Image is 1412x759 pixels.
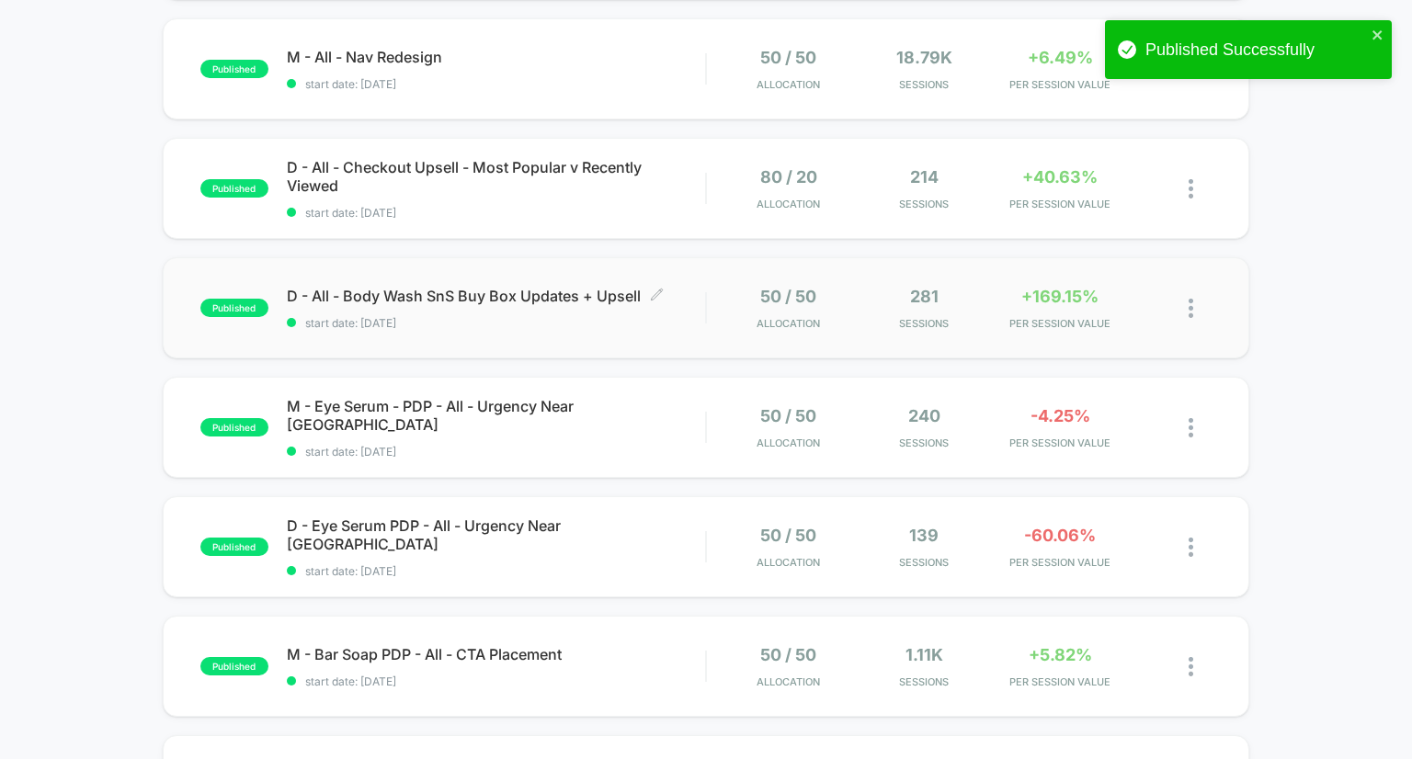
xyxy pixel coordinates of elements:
span: 1.11k [905,645,943,664]
span: published [200,179,268,198]
span: 50 / 50 [760,645,816,664]
span: 240 [908,406,940,425]
span: published [200,299,268,317]
span: -4.25% [1031,406,1090,425]
span: Allocation [757,317,820,330]
span: start date: [DATE] [287,206,706,220]
span: Sessions [860,556,987,569]
span: M - Bar Soap PDP - All - CTA Placement [287,645,706,663]
span: 50 / 50 [760,406,816,425]
span: published [200,538,268,556]
img: close [1189,538,1193,557]
span: 214 [910,167,939,187]
span: PER SESSION VALUE [996,556,1123,569]
span: Allocation [757,198,820,210]
span: 50 / 50 [760,526,816,545]
div: Published Successfully [1145,40,1366,60]
span: Allocation [757,436,820,449]
span: D - Eye Serum PDP - All - Urgency Near [GEOGRAPHIC_DATA] [287,516,706,553]
span: 80 / 20 [760,167,817,187]
span: Allocation [757,556,820,569]
span: Allocation [757,675,820,688]
span: 281 [910,287,939,306]
span: +6.49% [1028,48,1093,67]
span: start date: [DATE] [287,445,706,459]
img: close [1189,657,1193,676]
span: Sessions [860,78,987,91]
span: Sessions [860,198,987,210]
span: published [200,60,268,78]
button: close [1372,28,1384,45]
span: +5.82% [1029,645,1092,664]
span: 139 [909,526,939,545]
span: start date: [DATE] [287,564,706,578]
span: M - Eye Serum - PDP - All - Urgency Near [GEOGRAPHIC_DATA] [287,397,706,434]
span: 50 / 50 [760,287,816,306]
span: +169.15% [1021,287,1099,306]
span: published [200,657,268,675]
span: PER SESSION VALUE [996,675,1123,688]
span: start date: [DATE] [287,77,706,91]
span: start date: [DATE] [287,674,706,688]
span: PER SESSION VALUE [996,198,1123,210]
span: PER SESSION VALUE [996,317,1123,330]
img: close [1189,418,1193,437]
span: PER SESSION VALUE [996,78,1123,91]
span: D - All - Body Wash SnS Buy Box Updates + Upsell [287,287,706,305]
span: Sessions [860,675,987,688]
span: M - All - Nav Redesign [287,48,706,66]
img: close [1189,179,1193,198]
span: Sessions [860,317,987,330]
span: 18.79k [896,48,952,67]
span: published [200,418,268,436]
span: PER SESSION VALUE [996,436,1123,449]
span: start date: [DATE] [287,316,706,330]
span: Sessions [860,436,987,449]
img: close [1189,299,1193,318]
span: -60.06% [1024,526,1096,545]
span: 50 / 50 [760,48,816,67]
span: D - All - Checkout Upsell - Most Popular v Recently Viewed [287,158,706,195]
span: +40.63% [1022,167,1098,187]
span: Allocation [757,78,820,91]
